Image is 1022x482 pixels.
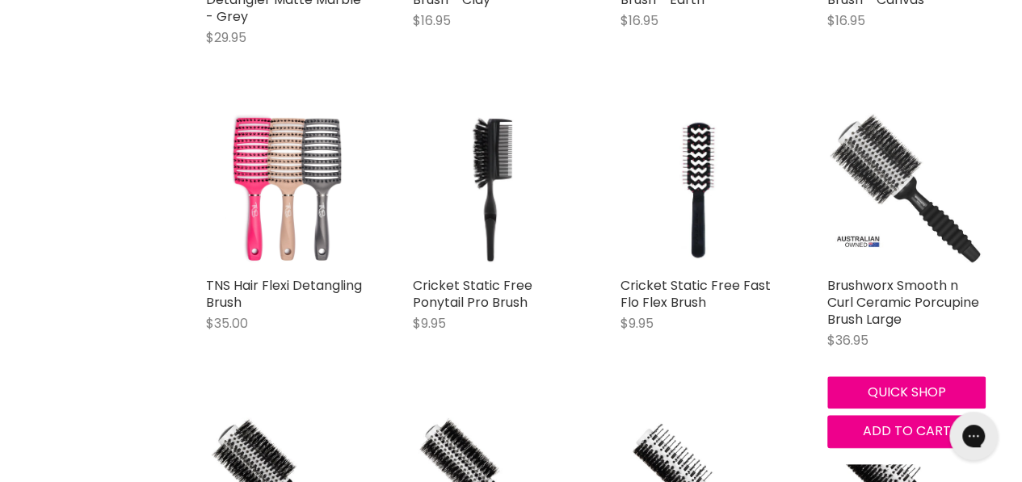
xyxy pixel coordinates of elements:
a: Cricket Static Free Fast Flo Flex Brush [620,111,779,269]
img: Cricket Static Free Ponytail Pro Brush [440,111,545,269]
span: $9.95 [413,314,446,333]
img: TNS Hair Flexi Detangling Brush [206,111,364,269]
a: Cricket Static Free Ponytail Pro Brush [413,276,532,312]
span: $16.95 [620,11,658,30]
span: $16.95 [413,11,451,30]
a: Brushworx Smooth n Curl Ceramic Porcupine Brush Large [827,276,979,329]
a: Cricket Static Free Ponytail Pro Brush [413,111,571,269]
a: Cricket Static Free Fast Flo Flex Brush [620,276,771,312]
span: $29.95 [206,28,246,47]
iframe: Gorgias live chat messenger [941,406,1006,466]
span: $35.00 [206,314,248,333]
span: $9.95 [620,314,654,333]
button: Add to cart [827,415,986,447]
img: Cricket Static Free Fast Flo Flex Brush [667,111,732,269]
span: $16.95 [827,11,865,30]
button: Quick shop [827,376,986,409]
a: TNS Hair Flexi Detangling Brush [206,276,362,312]
span: Add to cart [862,421,950,440]
span: $36.95 [827,331,868,350]
img: Brushworx Smooth n Curl Ceramic Porcupine Brush Large [827,111,986,269]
